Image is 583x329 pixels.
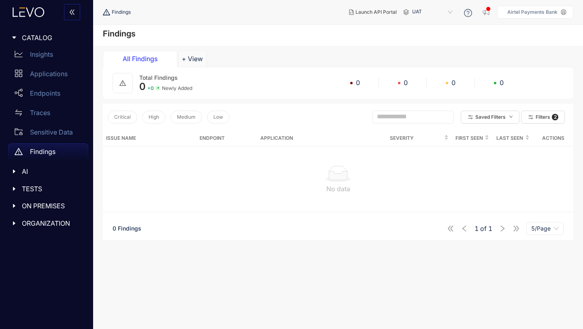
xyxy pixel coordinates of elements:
span: 0 [139,81,146,92]
div: TESTS [5,180,88,197]
span: Medium [177,114,196,120]
span: caret-right [11,220,17,226]
th: Endpoint [196,130,257,146]
span: 0 Findings [113,225,141,232]
span: 0 [404,79,408,86]
span: AI [22,168,82,175]
span: Severity [362,134,443,143]
div: CATALOG [5,29,88,46]
span: 2 [552,114,558,120]
div: ORGANIZATION [5,215,88,232]
span: of [474,225,492,232]
span: 5/Page [531,222,559,235]
span: Last Seen [496,134,523,143]
div: AI [5,163,88,180]
th: First Seen [452,130,492,146]
a: Insights [8,46,88,66]
button: Low [207,111,230,124]
button: Medium [170,111,202,124]
span: down [509,115,513,119]
span: 0 [500,79,504,86]
h4: Findings [103,29,136,38]
button: Filters 2 [521,111,565,124]
span: caret-right [11,35,17,41]
span: ORGANIZATION [22,220,82,227]
span: warning [15,147,23,156]
th: Issue Name [103,130,196,146]
span: swap [15,109,23,117]
span: High [149,114,159,120]
span: 0 [356,79,360,86]
span: caret-right [11,186,17,192]
span: 1 [474,225,479,232]
span: + 0 [147,85,154,91]
button: Critical [108,111,137,124]
span: Newly Added [162,85,192,91]
span: caret-right [11,203,17,209]
a: Sensitive Data [8,124,88,143]
a: Endpoints [8,85,88,105]
span: Low [213,114,223,120]
div: All Findings [110,55,170,62]
p: Sensitive Data [30,128,73,136]
span: UAT [412,6,454,19]
button: High [142,111,166,124]
button: double-left [64,4,80,20]
p: Traces [30,109,50,116]
th: Application [257,130,358,146]
a: Traces [8,105,88,124]
span: warning [119,80,126,86]
span: First Seen [455,134,483,143]
span: Critical [114,114,131,120]
p: Airtel Payments Bank [507,9,557,15]
p: Endpoints [30,90,60,97]
button: Launch API Portal [343,6,403,19]
span: Filters [536,114,550,120]
th: Actions [533,130,573,146]
p: Applications [30,70,68,77]
span: Total Findings [139,74,178,81]
p: Insights [30,51,53,58]
span: CATALOG [22,34,82,41]
a: Findings [8,143,88,163]
span: 1 [488,225,492,232]
span: Launch API Portal [355,9,397,15]
div: No data [109,185,567,192]
button: Add tab [178,51,206,67]
span: caret-right [11,169,17,174]
span: Findings [112,9,131,15]
span: Saved Filters [475,114,506,120]
button: Saved Filtersdown [461,111,519,124]
div: ON PREMISES [5,197,88,214]
p: Findings [30,148,55,155]
span: 0 [451,79,455,86]
span: TESTS [22,185,82,192]
a: Applications [8,66,88,85]
span: double-left [69,9,75,16]
th: Last Seen [492,130,533,146]
span: ON PREMISES [22,202,82,209]
th: Severity [358,130,452,146]
span: warning [103,9,112,16]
